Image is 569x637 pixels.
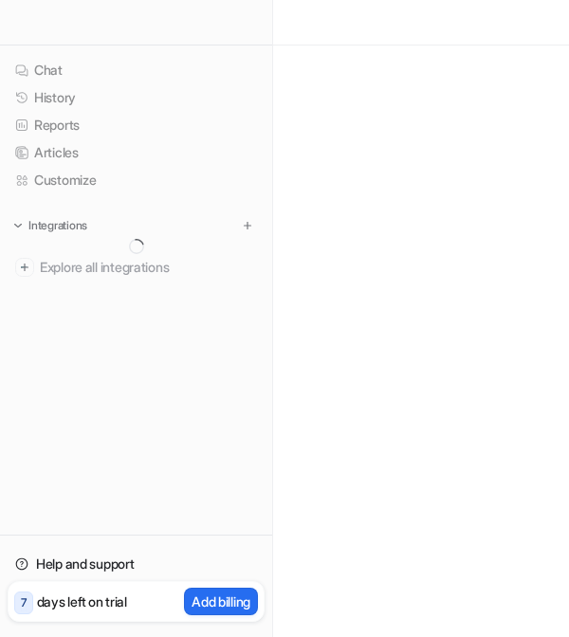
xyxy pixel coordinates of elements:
a: Chat [8,57,265,83]
button: Integrations [8,216,93,235]
img: expand menu [11,219,25,232]
button: Add billing [184,588,258,615]
span: Explore all integrations [40,252,257,282]
a: Help and support [8,551,265,577]
a: Reports [8,112,265,138]
a: Customize [8,167,265,193]
p: days left on trial [37,591,127,611]
p: Add billing [192,591,250,611]
a: Explore all integrations [8,254,265,281]
p: Integrations [28,218,87,233]
img: explore all integrations [15,258,34,277]
a: History [8,84,265,111]
a: Articles [8,139,265,166]
img: menu_add.svg [241,219,254,232]
p: 7 [21,594,27,611]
